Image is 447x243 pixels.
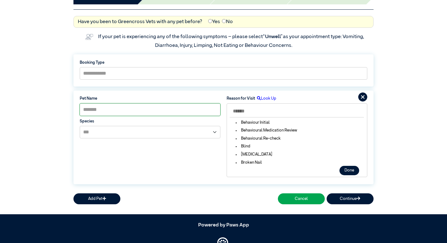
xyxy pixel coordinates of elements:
[339,166,359,175] button: Done
[80,60,367,66] label: Booking Type
[327,193,374,204] button: Continue
[278,193,325,204] button: Cancel
[208,19,212,23] input: Yes
[232,127,301,133] li: Behavioural Medication Review
[232,143,254,149] li: Blind
[222,19,226,23] input: No
[80,118,220,124] label: Species
[232,151,276,157] li: [MEDICAL_DATA]
[73,193,120,204] button: Add Pet
[80,96,220,102] label: Pet Name
[78,18,202,26] label: Have you been to Greencross Vets with any pet before?
[208,18,220,26] label: Yes
[83,32,95,42] img: vet
[255,96,276,102] label: Look Up
[98,34,365,48] label: If your pet is experiencing any of the following symptoms – please select as your appointment typ...
[73,222,374,228] h5: Powered by Paws App
[232,136,285,141] li: Behavioural Re-check
[227,96,255,102] label: Reason for Visit
[232,120,274,126] li: Behaviour Initial
[232,160,266,166] li: Broken Nail
[222,18,233,26] label: No
[263,34,283,39] span: “Unwell”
